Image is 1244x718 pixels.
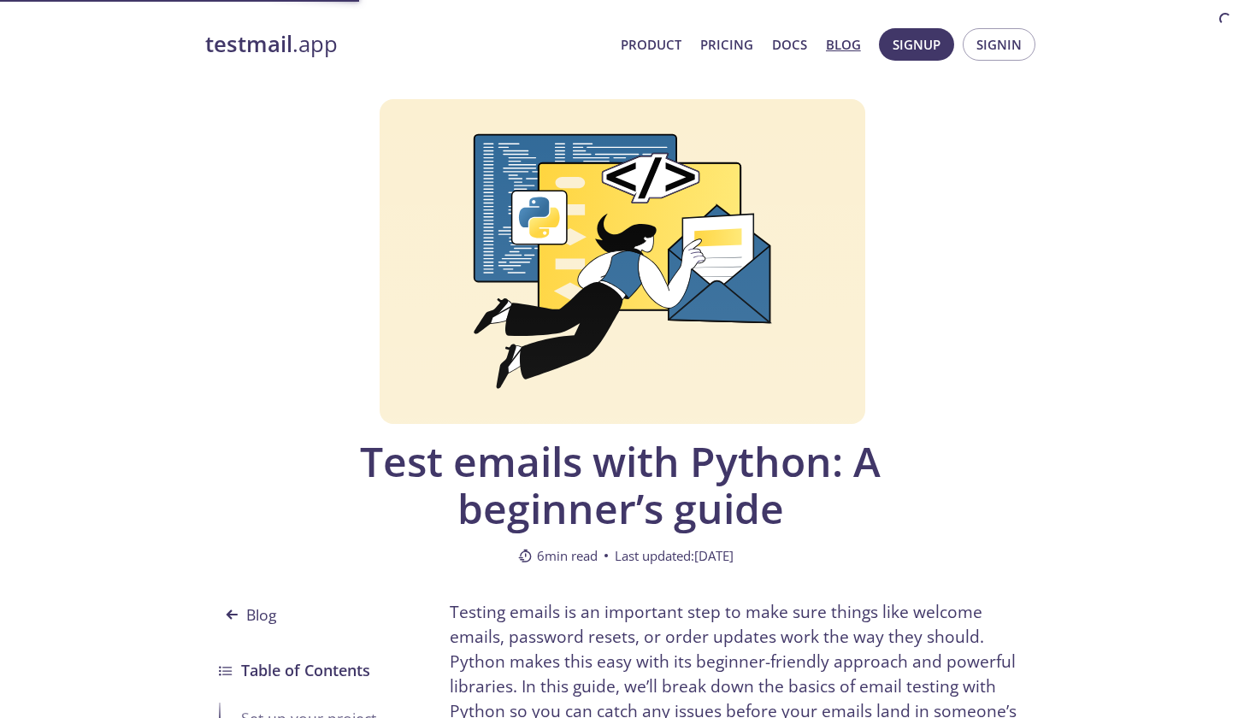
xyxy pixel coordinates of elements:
[328,438,913,532] span: Test emails with Python: A beginner’s guide
[621,33,681,56] a: Product
[241,658,370,682] h3: Table of Contents
[893,33,940,56] span: Signup
[205,30,607,59] a: testmail.app
[219,598,287,631] span: Blog
[879,28,954,61] button: Signup
[700,33,753,56] a: Pricing
[615,545,734,566] span: Last updated: [DATE]
[772,33,807,56] a: Docs
[518,545,598,566] span: 6 min read
[826,33,861,56] a: Blog
[205,29,292,59] strong: testmail
[963,28,1035,61] button: Signin
[219,574,396,638] a: Blog
[976,33,1022,56] span: Signin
